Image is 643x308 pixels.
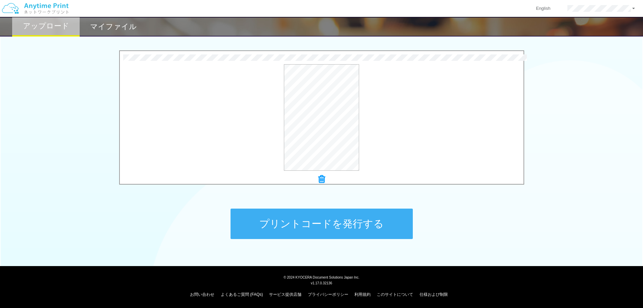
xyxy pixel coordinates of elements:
[23,22,69,30] h2: アップロード
[221,292,263,297] a: よくあるご質問 (FAQs)
[269,292,301,297] a: サービス提供店舗
[284,275,359,279] span: © 2024 KYOCERA Document Solutions Japan Inc.
[231,209,413,239] button: プリントコードを発行する
[377,292,413,297] a: このサイトについて
[190,292,214,297] a: お問い合わせ
[90,23,137,31] h2: マイファイル
[311,281,332,285] span: v1.17.0.32136
[354,292,371,297] a: 利用規約
[308,292,348,297] a: プライバシーポリシー
[420,292,448,297] a: 仕様および制限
